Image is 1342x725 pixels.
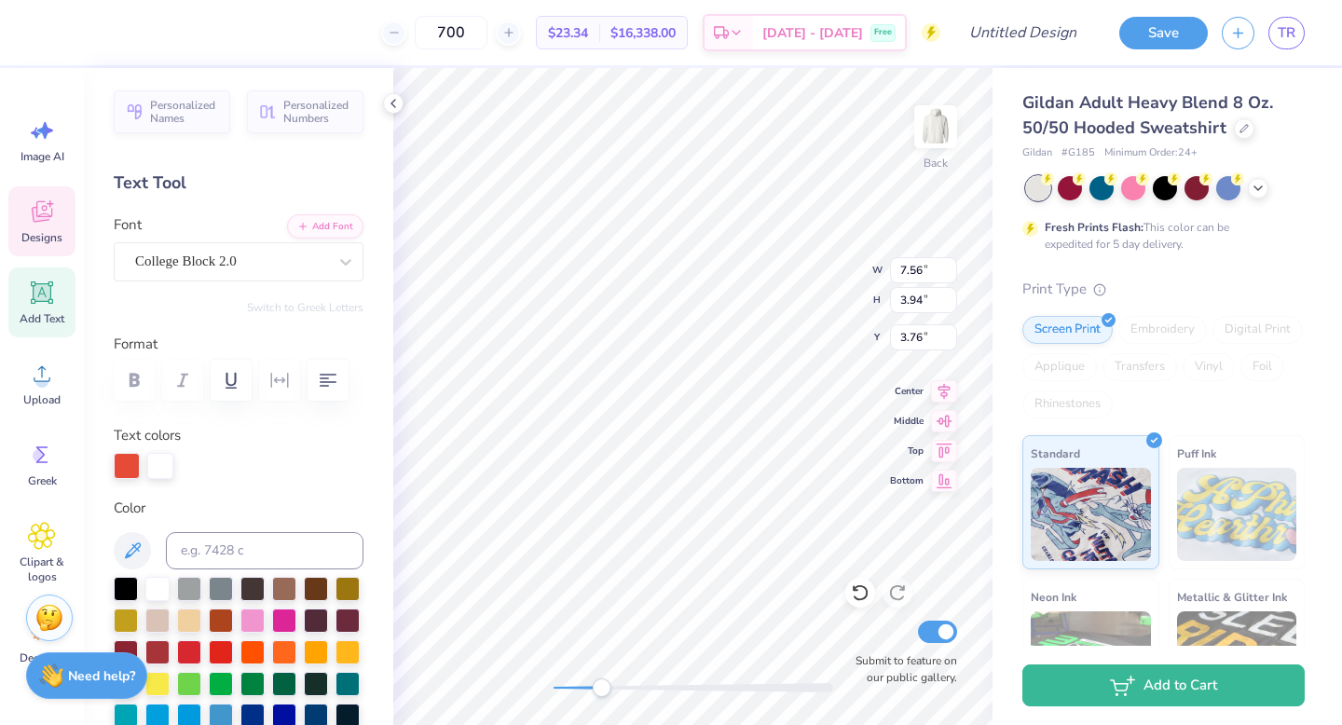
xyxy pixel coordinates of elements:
div: Rhinestones [1022,390,1113,418]
span: Puff Ink [1177,444,1216,463]
span: Neon Ink [1031,587,1076,607]
span: Personalized Numbers [283,99,352,125]
div: This color can be expedited for 5 day delivery. [1045,219,1274,253]
label: Format [114,334,363,355]
div: Embroidery [1118,316,1207,344]
img: Metallic & Glitter Ink [1177,611,1297,704]
span: [DATE] - [DATE] [762,23,863,43]
img: Puff Ink [1177,468,1297,561]
img: Standard [1031,468,1151,561]
button: Save [1119,17,1208,49]
span: Personalized Names [150,99,219,125]
a: TR [1268,17,1305,49]
span: Metallic & Glitter Ink [1177,587,1287,607]
span: Decorate [20,650,64,665]
span: Center [890,384,924,399]
span: Bottom [890,473,924,488]
span: Free [874,26,892,39]
label: Text colors [114,425,181,446]
span: Clipart & logos [11,554,73,584]
strong: Need help? [68,667,135,685]
span: Upload [23,392,61,407]
img: Back [917,108,954,145]
span: # G185 [1061,145,1095,161]
input: e.g. 7428 c [166,532,363,569]
span: Image AI [21,149,64,164]
div: Screen Print [1022,316,1113,344]
span: TR [1278,22,1295,44]
label: Color [114,498,363,519]
span: $16,338.00 [610,23,676,43]
span: Greek [28,473,57,488]
div: Applique [1022,353,1097,381]
span: Minimum Order: 24 + [1104,145,1198,161]
div: Text Tool [114,171,363,196]
button: Add to Cart [1022,664,1305,706]
div: Digital Print [1212,316,1303,344]
input: Untitled Design [954,14,1091,51]
div: Vinyl [1183,353,1235,381]
span: Designs [21,230,62,245]
img: Neon Ink [1031,611,1151,704]
div: Foil [1240,353,1284,381]
button: Switch to Greek Letters [247,300,363,315]
button: Personalized Names [114,90,230,133]
input: – – [415,16,487,49]
span: $23.34 [548,23,588,43]
span: Gildan Adult Heavy Blend 8 Oz. 50/50 Hooded Sweatshirt [1022,91,1273,139]
label: Font [114,214,142,236]
button: Add Font [287,214,363,239]
label: Submit to feature on our public gallery. [845,652,957,686]
span: Top [890,444,924,458]
span: Add Text [20,311,64,326]
div: Back [924,155,948,171]
button: Personalized Numbers [247,90,363,133]
strong: Fresh Prints Flash: [1045,220,1143,235]
div: Print Type [1022,279,1305,300]
div: Accessibility label [592,678,610,697]
span: Gildan [1022,145,1052,161]
span: Standard [1031,444,1080,463]
div: Transfers [1102,353,1177,381]
span: Middle [890,414,924,429]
